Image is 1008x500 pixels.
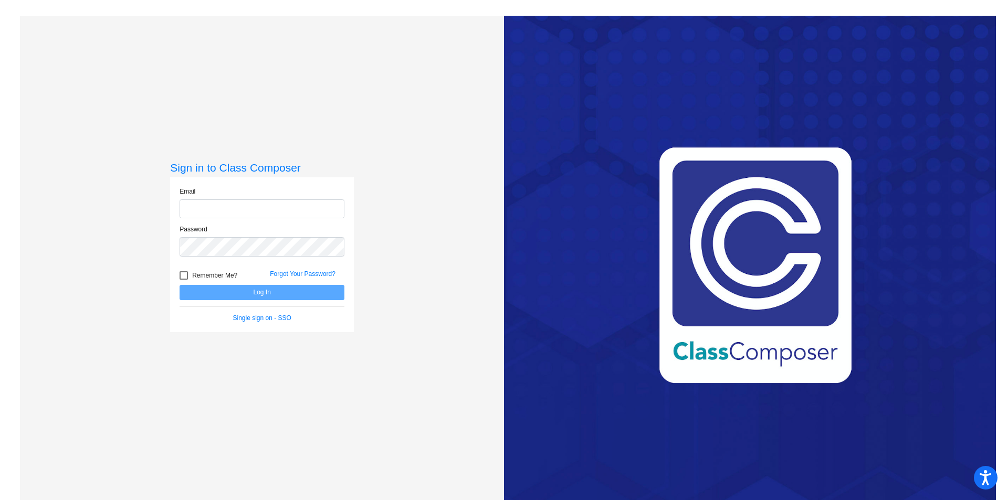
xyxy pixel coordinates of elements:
h3: Sign in to Class Composer [170,161,354,174]
label: Password [180,225,207,234]
a: Single sign on - SSO [233,314,291,322]
a: Forgot Your Password? [270,270,335,278]
label: Email [180,187,195,196]
button: Log In [180,285,344,300]
span: Remember Me? [192,269,237,282]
